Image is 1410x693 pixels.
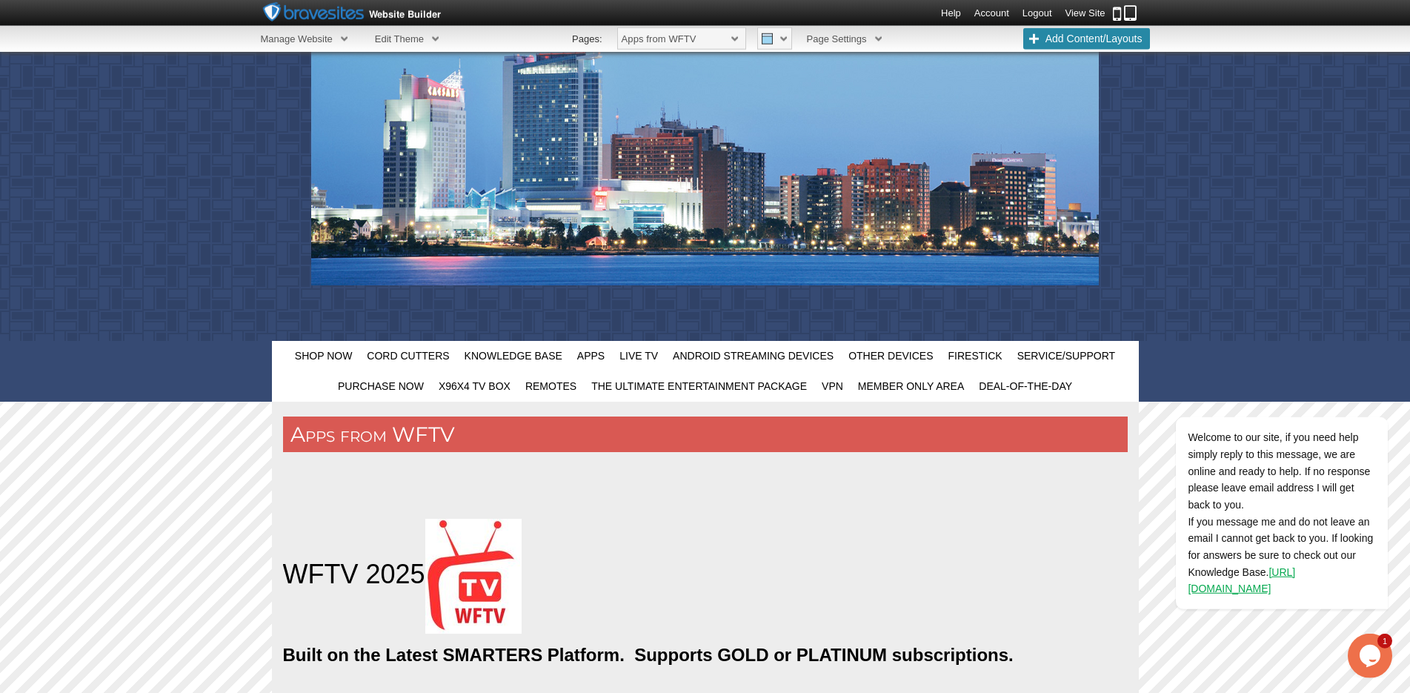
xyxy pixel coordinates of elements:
span: Remotes [525,380,576,392]
a: The Ultimate Entertainment Package [584,371,814,402]
span: Page Settings [807,26,882,52]
span: VPN [822,380,843,392]
a: Other Devices [841,341,940,371]
span: Apps [577,350,605,362]
a: Logout [1022,7,1052,19]
iframe: chat widget [1128,284,1395,626]
span: Edit Theme [375,26,439,52]
a: Android Streaming Devices [665,341,841,371]
a: Account [974,7,1009,19]
span: The Ultimate Entertainment Package [591,380,807,392]
a: Shop Now [287,341,360,371]
span: Other Devices [848,350,933,362]
span: Manage Website [261,26,347,52]
a: VPN [814,371,851,402]
span: Purchase Now [338,380,424,392]
span: Deal-Of-The-Day [979,380,1072,392]
a: Apps [570,341,612,371]
li: Pages: [572,26,602,52]
span: Add Content/Layouts [1023,28,1150,50]
a: Remotes [518,371,584,402]
a: Purchase Now [330,371,431,402]
span: Live TV [619,350,658,362]
a: Help [941,7,961,19]
span: Android Streaming Devices [673,350,834,362]
a: Knowledge Base [457,341,570,371]
span: Member Only Area [858,380,964,392]
span: Knowledge Base [465,350,562,362]
span: FireStick [948,350,1002,362]
span: Cord Cutters [367,350,449,362]
h1: WFTV 2025 [283,519,1128,634]
span: Apps from WFTV [617,27,746,50]
span: Apps from WFTV [290,422,455,447]
a: Member Only Area [851,371,971,402]
iframe: chat widget [1348,634,1395,678]
a: FireStick [941,341,1010,371]
a: Live TV [612,341,665,371]
a: Add Content/Layouts [1023,33,1150,44]
a: Cord Cutters [359,341,456,371]
span: Shop Now [295,350,353,362]
a: Service/Support [1010,341,1123,371]
img: Bravesites_toolbar_logo [261,1,468,24]
strong: Built on the Latest SMARTERS Platform. Supports GOLD or PLATINUM subscriptions. [283,645,1014,665]
span: X96X4 TV Box [439,380,511,392]
a: X96X4 TV Box [431,371,518,402]
a: Deal-Of-The-Day [971,371,1080,402]
span: Service/Support [1017,350,1116,362]
a: View Site [1065,7,1105,19]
